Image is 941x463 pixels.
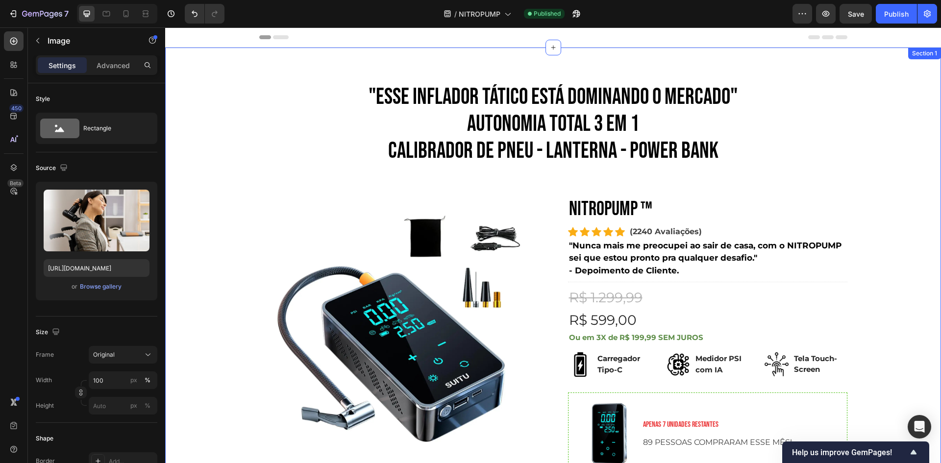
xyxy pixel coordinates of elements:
[89,371,157,389] input: px%
[404,237,681,250] p: - Depoimento de Cliente.
[36,95,50,103] div: Style
[165,27,941,463] iframe: Design area
[4,4,73,24] button: 7
[404,212,681,237] p: "Nunca mais me preocupei ao sair de casa, com o NITROPUMP sei que estou pronto pra qualquer desaf...
[454,9,457,19] span: /
[44,190,149,251] img: preview-image
[599,325,624,349] img: Alt Image
[36,434,53,443] div: Shape
[403,166,682,197] h2: NITROPUMP ™
[501,325,525,349] img: Alt Image
[128,400,140,412] button: %
[36,376,52,385] label: Width
[83,117,143,140] div: Rectangle
[530,326,583,348] p: Medidor PSI com IA
[792,446,919,458] button: Show survey - Help us improve GemPages!
[848,10,864,18] span: Save
[403,259,682,281] div: R$ 1.299,99
[629,326,681,348] p: Tela Touch-Screen
[93,350,115,359] span: Original
[130,401,137,410] div: px
[185,4,224,24] div: Undo/Redo
[745,22,774,30] div: Section 1
[79,282,122,292] button: Browse gallery
[908,415,931,439] div: Open Intercom Messenger
[145,401,150,410] div: %
[404,305,681,316] p: Ou em 3X de R$ 199,99 SEM JUROS
[465,198,537,210] p: (2240 Avaliações)
[36,350,54,359] label: Frame
[64,8,69,20] p: 7
[36,326,62,339] div: Size
[48,35,131,47] p: Image
[7,179,24,187] div: Beta
[80,282,122,291] div: Browse gallery
[432,326,485,348] p: Carregador Tipo-C
[44,259,149,277] input: https://example.com/image.jpg
[478,409,673,421] p: 89 PESSOAS COMPRARAM ESSE MÊS!
[36,401,54,410] label: Height
[792,448,908,457] span: Help us improve GemPages!
[142,400,153,412] button: px
[89,346,157,364] button: Original
[884,9,909,19] div: Publish
[36,162,70,175] div: Source
[130,376,137,385] div: px
[459,9,500,19] span: NITROPUMP
[478,391,673,403] p: APENAS 7 UNIDADES RESTANTES
[534,9,561,18] span: Published
[403,281,682,304] div: R$ 599,00
[97,60,130,71] p: Advanced
[403,325,427,349] img: Alt Image
[142,374,153,386] button: px
[9,104,24,112] div: 450
[840,4,872,24] button: Save
[145,376,150,385] div: %
[876,4,917,24] button: Publish
[411,373,477,439] img: gempages_585738742786949917-8c4d72a8-f355-4c9f-b93b-8e2be5b76a5b.jpg
[72,281,77,292] span: or
[128,374,140,386] button: %
[49,60,76,71] p: Settings
[89,397,157,414] input: px%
